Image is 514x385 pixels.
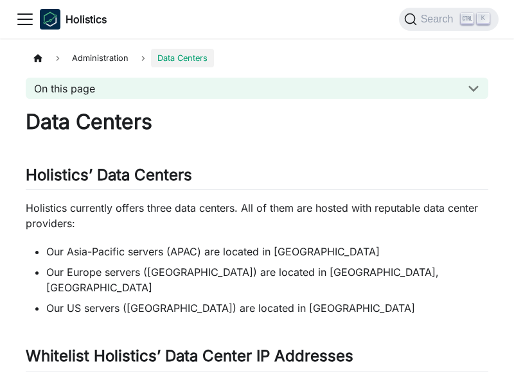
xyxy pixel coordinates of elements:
li: Our Asia-Pacific servers (APAC) are located in [GEOGRAPHIC_DATA] [46,244,488,259]
h1: Data Centers [26,109,488,135]
b: Holistics [66,12,107,27]
img: Holistics [40,9,60,30]
nav: Breadcrumbs [26,49,488,67]
span: Administration [66,49,135,67]
a: HolisticsHolistics [40,9,107,30]
h2: Holistics’ Data Centers [26,166,488,190]
button: On this page [26,78,488,99]
a: Home page [26,49,50,67]
kbd: K [477,13,490,24]
h2: Whitelist Holistics’ Data Center IP Addresses [26,346,488,371]
p: Holistics currently offers three data centers. All of them are hosted with reputable data center ... [26,200,488,231]
button: Search (Ctrl+K) [399,8,499,31]
li: Our US servers ([GEOGRAPHIC_DATA]) are located in [GEOGRAPHIC_DATA] [46,300,488,316]
span: Search [417,13,461,25]
button: Toggle navigation bar [15,10,35,29]
li: Our Europe servers ([GEOGRAPHIC_DATA]) are located in [GEOGRAPHIC_DATA], [GEOGRAPHIC_DATA] [46,264,488,295]
span: Data Centers [151,49,214,67]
